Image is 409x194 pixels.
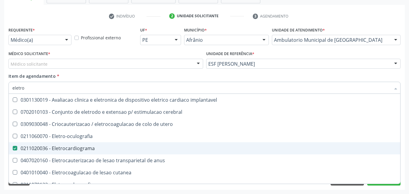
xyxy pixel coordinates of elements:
[8,25,35,35] label: Requerente
[8,49,50,59] label: Médico Solicitante
[12,97,397,102] div: 0301130019 - Avaliacao clinica e eletronica de dispositivo eletrico cardiaco implantavel
[208,61,388,67] span: ESF [PERSON_NAME]
[169,13,175,19] div: 2
[12,134,397,139] div: 0211060070 - Eletro-oculografia
[12,122,397,127] div: 0309030048 - Criocauterizacao / eletrocoagulacao de colo de utero
[272,25,325,35] label: Unidade de atendimento
[81,35,121,41] label: Profissional externo
[274,37,388,43] span: Ambulatorio Municipal de [GEOGRAPHIC_DATA]
[11,61,48,67] span: Médico solicitante
[8,73,56,79] span: Item de agendamento
[12,82,391,94] input: Buscar por procedimentos
[12,146,397,151] div: 0211020036 - Eletrocardiograma
[12,158,397,163] div: 0407020160 - Eletrocauterizacao de lesao transparietal de anus
[177,13,219,19] div: Unidade solicitante
[184,25,207,35] label: Município
[186,37,256,43] span: Afrânio
[206,49,254,59] label: Unidade de referência
[11,37,59,43] span: Médico(a)
[12,170,397,175] div: 0401010040 - Eletrocoagulacao de lesao cutanea
[140,25,147,35] label: UF
[12,182,397,187] div: 0211070122 - Eletrococleografia
[12,110,397,114] div: 0702010103 - Conjunto de eletrodo e extensao p/ estimulacao cerebral
[142,37,169,43] span: PE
